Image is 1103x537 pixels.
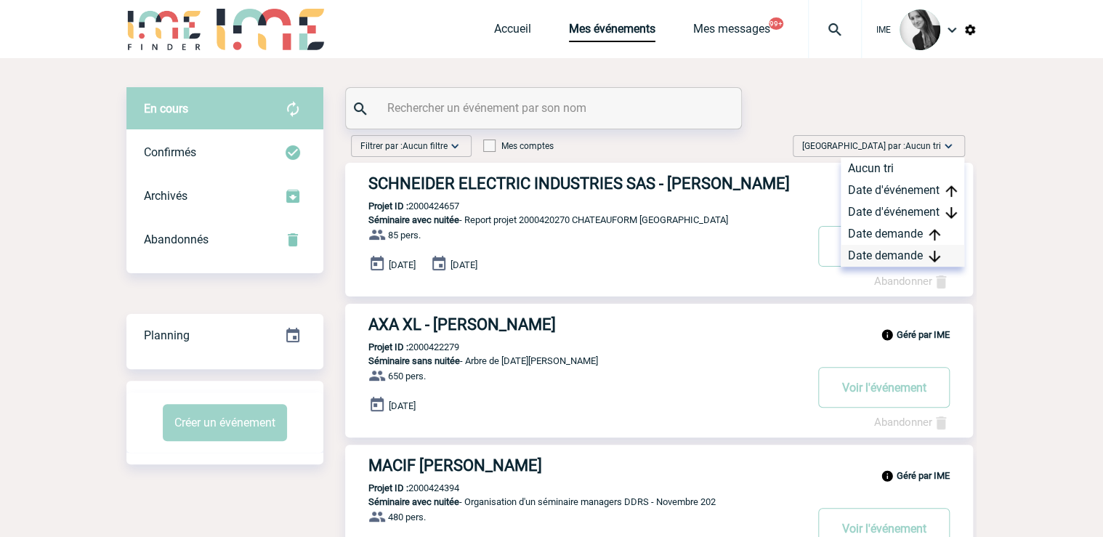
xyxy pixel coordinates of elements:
span: Planning [144,328,190,342]
a: Planning [126,313,323,356]
span: En cours [144,102,188,116]
span: Confirmés [144,145,196,159]
a: MACIF [PERSON_NAME] [345,456,973,475]
b: Géré par IME [897,470,950,481]
img: arrow_upward.png [929,229,940,241]
span: Séminaire avec nuitée [368,496,459,507]
span: Séminaire sans nuitée [368,355,460,366]
h3: AXA XL - [PERSON_NAME] [368,315,804,334]
a: Abandonner [874,416,950,429]
a: Mes événements [569,22,655,42]
span: [DATE] [451,259,477,270]
b: Projet ID : [368,201,408,211]
span: Abandonnés [144,233,209,246]
span: [DATE] [389,400,416,411]
div: Retrouvez ici tous les événements que vous avez décidé d'archiver [126,174,323,218]
p: 2000424657 [345,201,459,211]
img: info_black_24dp.svg [881,469,894,483]
div: Date d'événement [841,201,964,223]
img: IME-Finder [126,9,202,50]
span: [DATE] [389,259,416,270]
h3: MACIF [PERSON_NAME] [368,456,804,475]
span: 85 pers. [388,230,421,241]
div: Retrouvez ici tous vos événements annulés [126,218,323,262]
p: 2000424394 [345,483,459,493]
img: baseline_expand_more_white_24dp-b.png [941,139,955,153]
span: [GEOGRAPHIC_DATA] par : [802,139,941,153]
button: Voir l'événement [818,226,950,267]
img: info_black_24dp.svg [881,328,894,342]
label: Mes comptes [483,141,554,151]
a: Mes messages [693,22,770,42]
span: Filtrer par : [360,139,448,153]
a: Abandonner [874,275,950,288]
button: 99+ [769,17,783,30]
span: Aucun filtre [403,141,448,151]
button: Voir l'événement [818,367,950,408]
p: - Organisation d'un séminaire managers DDRS - Novembre 202 [345,496,804,507]
a: Accueil [494,22,531,42]
img: arrow_downward.png [945,207,957,219]
button: Créer un événement [163,404,287,441]
div: Retrouvez ici tous vos événements organisés par date et état d'avancement [126,314,323,358]
div: Date demande [841,223,964,245]
span: Aucun tri [905,141,941,151]
a: AXA XL - [PERSON_NAME] [345,315,973,334]
a: SCHNEIDER ELECTRIC INDUSTRIES SAS - [PERSON_NAME] [345,174,973,193]
span: Séminaire avec nuitée [368,214,459,225]
img: arrow_upward.png [945,185,957,197]
span: IME [876,25,891,35]
div: Date d'événement [841,179,964,201]
b: Projet ID : [368,342,408,352]
div: Date demande [841,245,964,267]
img: 101050-0.jpg [900,9,940,50]
input: Rechercher un événement par son nom [384,97,707,118]
p: 2000422279 [345,342,459,352]
b: Géré par IME [897,329,950,340]
span: 650 pers. [388,371,426,381]
img: baseline_expand_more_white_24dp-b.png [448,139,462,153]
img: arrow_downward.png [929,251,940,262]
span: 480 pers. [388,512,426,522]
b: Projet ID : [368,483,408,493]
p: - Report projet 2000420270 CHATEAUFORM [GEOGRAPHIC_DATA] [345,214,804,225]
div: Aucun tri [841,158,964,179]
h3: SCHNEIDER ELECTRIC INDUSTRIES SAS - [PERSON_NAME] [368,174,804,193]
span: Archivés [144,189,187,203]
div: Retrouvez ici tous vos évènements avant confirmation [126,87,323,131]
p: - Arbre de [DATE][PERSON_NAME] [345,355,804,366]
